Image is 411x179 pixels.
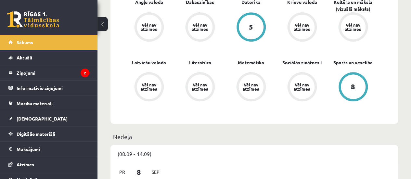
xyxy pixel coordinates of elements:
[351,83,355,90] div: 8
[8,126,89,141] a: Digitālie materiāli
[7,11,59,28] a: Rīgas 1. Tālmācības vidusskola
[174,72,225,103] a: Vēl nav atzīmes
[238,59,264,66] a: Matemātika
[17,39,33,45] span: Sākums
[8,35,89,50] a: Sākums
[276,72,328,103] a: Vēl nav atzīmes
[242,83,260,91] div: Vēl nav atzīmes
[123,12,174,43] a: Vēl nav atzīmes
[189,59,211,66] a: Literatūra
[17,81,89,96] legend: Informatīvie ziņojumi
[293,23,311,31] div: Vēl nav atzīmes
[17,131,55,137] span: Digitālie materiāli
[149,167,162,177] span: Sep
[8,96,89,111] a: Mācību materiāli
[8,65,89,80] a: Ziņojumi2
[17,161,34,167] span: Atzīmes
[225,72,276,103] a: Vēl nav atzīmes
[81,69,89,77] i: 2
[225,12,276,43] a: 5
[8,111,89,126] a: [DEMOGRAPHIC_DATA]
[174,12,225,43] a: Vēl nav atzīmes
[17,142,89,157] legend: Maksājumi
[282,59,322,66] a: Sociālās zinātnes I
[140,83,158,91] div: Vēl nav atzīmes
[17,100,53,106] span: Mācību materiāli
[249,23,253,31] div: 5
[129,167,149,177] span: 8
[17,116,68,121] span: [DEMOGRAPHIC_DATA]
[293,83,311,91] div: Vēl nav atzīmes
[8,81,89,96] a: Informatīvie ziņojumi
[276,12,328,43] a: Vēl nav atzīmes
[113,132,395,141] p: Nedēļa
[17,65,89,80] legend: Ziņojumi
[132,59,166,66] a: Latviešu valoda
[191,23,209,31] div: Vēl nav atzīmes
[191,83,209,91] div: Vēl nav atzīmes
[115,167,129,177] span: Pr
[8,157,89,172] a: Atzīmes
[8,142,89,157] a: Maksājumi
[344,23,362,31] div: Vēl nav atzīmes
[328,12,379,43] a: Vēl nav atzīmes
[17,55,32,60] span: Aktuāli
[333,59,373,66] a: Sports un veselība
[140,23,158,31] div: Vēl nav atzīmes
[8,50,89,65] a: Aktuāli
[328,72,379,103] a: 8
[123,72,174,103] a: Vēl nav atzīmes
[110,145,398,162] div: (08.09 - 14.09)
